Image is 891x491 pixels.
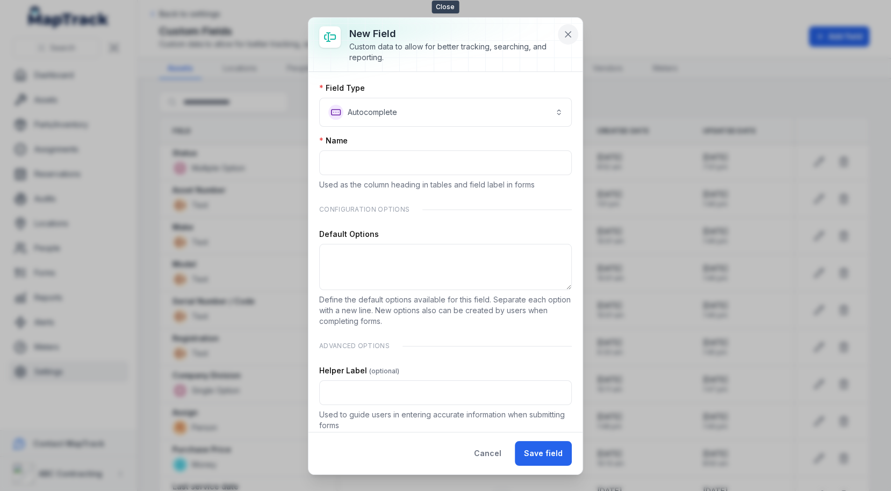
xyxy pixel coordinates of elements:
p: Used to guide users in entering accurate information when submitting forms [319,409,572,431]
div: Configuration Options [319,199,572,220]
label: Field Type [319,83,365,93]
span: Close [432,1,459,13]
div: Custom data to allow for better tracking, searching, and reporting. [349,41,555,63]
button: Save field [515,441,572,466]
button: Autocomplete [319,98,572,127]
label: Default Options [319,229,379,240]
input: :r4g:-form-item-label [319,380,572,405]
button: Cancel [465,441,511,466]
input: :r4e:-form-item-label [319,150,572,175]
div: Advanced Options [319,335,572,357]
p: Used as the column heading in tables and field label in forms [319,179,572,190]
label: Helper Label [319,365,399,376]
h3: New field [349,26,555,41]
textarea: :r4f:-form-item-label [319,244,572,290]
label: Name [319,135,348,146]
p: Define the default options available for this field. Separate each option with a new line. New op... [319,294,572,327]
